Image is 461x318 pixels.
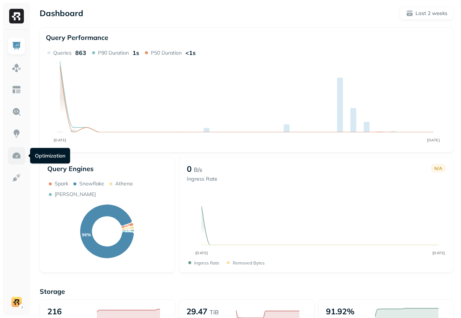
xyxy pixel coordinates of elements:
p: Storage [40,287,454,296]
tspan: [DATE] [427,138,440,143]
p: Ingress Rate [194,260,219,266]
p: Last 2 weeks [415,10,447,17]
p: Query Performance [46,33,108,42]
p: 1s [133,49,139,56]
p: N/A [434,166,442,171]
text: 1% [125,228,131,234]
p: 216 [47,306,62,317]
img: Assets [12,63,21,73]
tspan: [DATE] [54,138,66,143]
tspan: [DATE] [195,251,208,255]
img: demo [11,297,22,307]
p: 91.92% [326,306,355,317]
p: Snowflake [79,180,104,187]
p: <1s [185,49,196,56]
tspan: [DATE] [432,251,445,255]
img: Dashboard [12,41,21,51]
div: Optimization [30,148,70,164]
text: 96% [82,232,91,237]
img: Ryft [9,9,24,23]
img: Optimization [12,151,21,160]
img: Asset Explorer [12,85,21,95]
p: Query Engines [47,164,167,173]
img: Insights [12,129,21,138]
text: 2% [125,226,131,231]
p: Ingress Rate [187,175,217,182]
p: P50 Duration [151,49,182,56]
text: 2% [124,223,131,229]
p: Spark [55,180,68,187]
p: Athena [115,180,133,187]
img: Integrations [12,173,21,182]
p: 29.47 [186,306,207,317]
p: 863 [75,49,86,56]
p: Removed bytes [233,260,265,266]
p: Dashboard [40,8,83,18]
button: Last 2 weeks [400,7,454,20]
p: TiB [210,308,219,317]
p: P90 Duration [98,49,129,56]
p: Queries [53,49,72,56]
p: 0 [187,164,192,174]
p: B/s [194,165,202,174]
p: [PERSON_NAME] [55,191,96,198]
img: Query Explorer [12,107,21,117]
